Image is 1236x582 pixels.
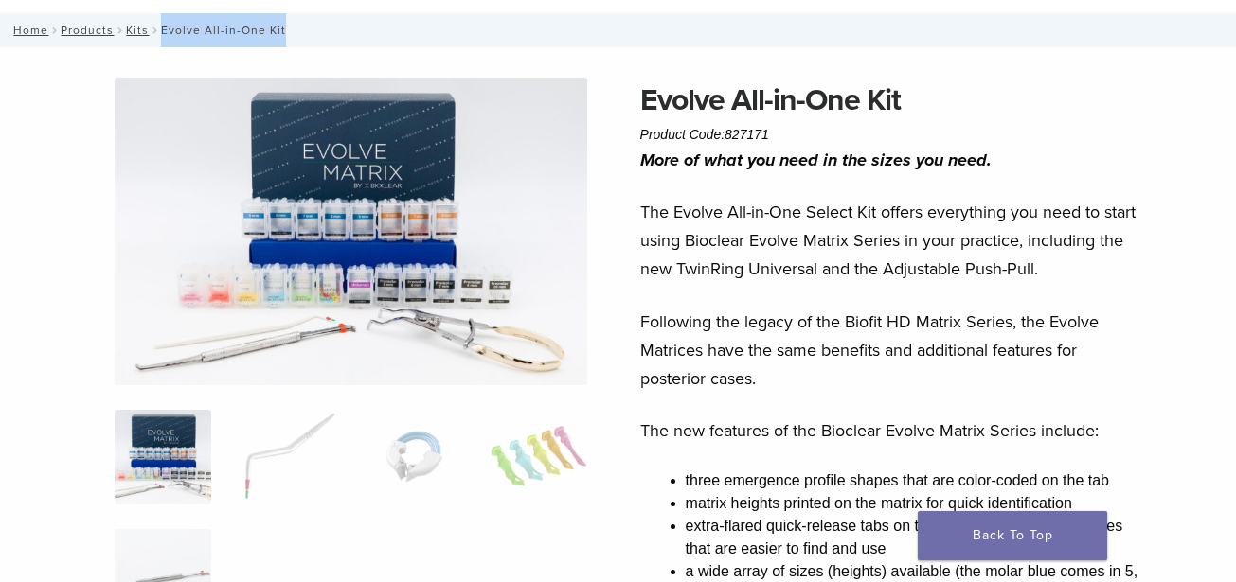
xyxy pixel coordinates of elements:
[918,511,1107,560] a: Back To Top
[115,410,211,504] img: IMG_0457-scaled-e1745362001290-300x300.jpg
[686,515,1143,560] li: extra-flared quick-release tabs on the buccal and lingual surfaces that are easier to find and use
[640,308,1143,393] p: Following the legacy of the Biofit HD Matrix Series, the Evolve Matrices have the same benefits a...
[640,127,769,142] span: Product Code:
[48,26,61,35] span: /
[61,24,114,37] a: Products
[725,127,769,142] span: 827171
[8,24,48,37] a: Home
[640,78,1143,123] h1: Evolve All-in-One Kit
[114,26,126,35] span: /
[686,469,1143,492] li: three emergence profile shapes that are color-coded on the tab
[240,410,336,504] img: Evolve All-in-One Kit - Image 2
[640,150,992,170] i: More of what you need in the sizes you need.
[640,198,1143,283] p: The Evolve All-in-One Select Kit offers everything you need to start using Bioclear Evolve Matrix...
[149,26,161,35] span: /
[366,410,462,504] img: Evolve All-in-One Kit - Image 3
[686,492,1143,515] li: matrix heights printed on the matrix for quick identification
[126,24,149,37] a: Kits
[115,78,587,385] img: IMG_0457
[491,410,587,504] img: Evolve All-in-One Kit - Image 4
[640,416,1143,445] p: The new features of the Bioclear Evolve Matrix Series include:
